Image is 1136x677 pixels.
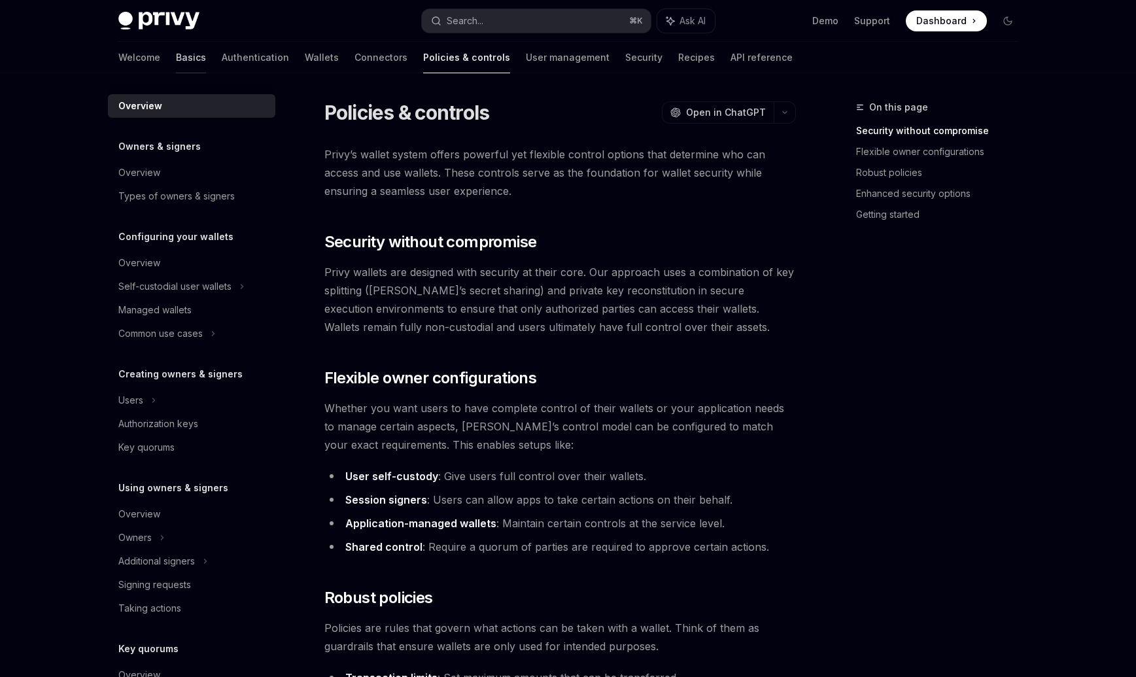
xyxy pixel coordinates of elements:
[662,101,774,124] button: Open in ChatGPT
[118,139,201,154] h5: Owners & signers
[678,42,715,73] a: Recipes
[118,366,243,382] h5: Creating owners & signers
[118,440,175,455] div: Key quorums
[118,506,160,522] div: Overview
[118,553,195,569] div: Additional signers
[108,412,275,436] a: Authorization keys
[345,493,427,506] strong: Session signers
[118,255,160,271] div: Overview
[118,98,162,114] div: Overview
[118,641,179,657] h5: Key quorums
[324,514,796,532] li: : Maintain certain controls at the service level.
[118,416,198,432] div: Authorization keys
[118,577,191,593] div: Signing requests
[118,600,181,616] div: Taking actions
[118,392,143,408] div: Users
[118,530,152,546] div: Owners
[324,399,796,454] span: Whether you want users to have complete control of their wallets or your application needs to man...
[856,120,1029,141] a: Security without compromise
[324,538,796,556] li: : Require a quorum of parties are required to approve certain actions.
[118,42,160,73] a: Welcome
[447,13,483,29] div: Search...
[108,161,275,184] a: Overview
[108,251,275,275] a: Overview
[108,436,275,459] a: Key quorums
[118,279,232,294] div: Self-custodial user wallets
[906,10,987,31] a: Dashboard
[324,491,796,509] li: : Users can allow apps to take certain actions on their behalf.
[324,587,433,608] span: Robust policies
[856,162,1029,183] a: Robust policies
[118,165,160,181] div: Overview
[869,99,928,115] span: On this page
[854,14,890,27] a: Support
[176,42,206,73] a: Basics
[108,502,275,526] a: Overview
[423,42,510,73] a: Policies & controls
[625,42,663,73] a: Security
[686,106,766,119] span: Open in ChatGPT
[856,141,1029,162] a: Flexible owner configurations
[118,12,199,30] img: dark logo
[324,368,537,389] span: Flexible owner configurations
[422,9,651,33] button: Search...⌘K
[324,145,796,200] span: Privy’s wallet system offers powerful yet flexible control options that determine who can access ...
[345,470,438,483] strong: User self-custody
[324,101,490,124] h1: Policies & controls
[856,183,1029,204] a: Enhanced security options
[324,232,537,252] span: Security without compromise
[108,184,275,208] a: Types of owners & signers
[657,9,715,33] button: Ask AI
[324,619,796,655] span: Policies are rules that govern what actions can be taken with a wallet. Think of them as guardrai...
[108,298,275,322] a: Managed wallets
[324,263,796,336] span: Privy wallets are designed with security at their core. Our approach uses a combination of key sp...
[305,42,339,73] a: Wallets
[812,14,838,27] a: Demo
[629,16,643,26] span: ⌘ K
[345,540,422,553] strong: Shared control
[118,188,235,204] div: Types of owners & signers
[997,10,1018,31] button: Toggle dark mode
[345,517,496,530] strong: Application-managed wallets
[680,14,706,27] span: Ask AI
[118,480,228,496] h5: Using owners & signers
[856,204,1029,225] a: Getting started
[118,302,192,318] div: Managed wallets
[108,597,275,620] a: Taking actions
[108,94,275,118] a: Overview
[324,467,796,485] li: : Give users full control over their wallets.
[526,42,610,73] a: User management
[354,42,407,73] a: Connectors
[118,326,203,341] div: Common use cases
[222,42,289,73] a: Authentication
[731,42,793,73] a: API reference
[108,573,275,597] a: Signing requests
[916,14,967,27] span: Dashboard
[118,229,233,245] h5: Configuring your wallets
